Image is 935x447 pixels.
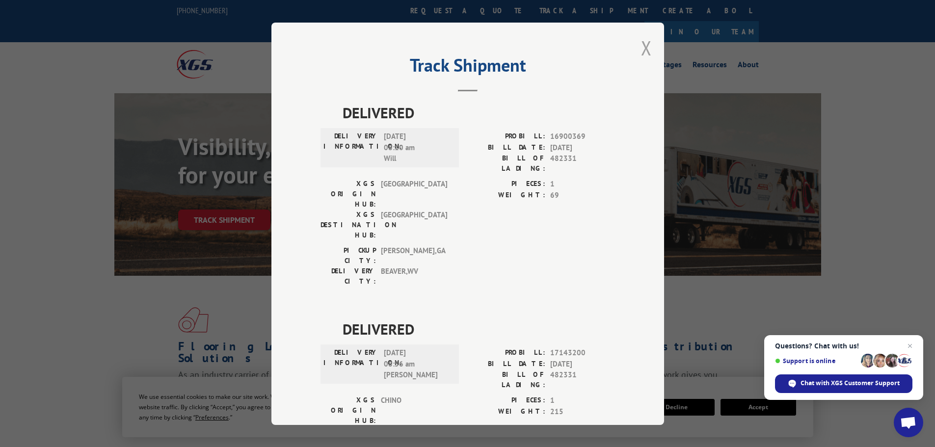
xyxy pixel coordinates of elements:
label: XGS DESTINATION HUB: [321,210,376,240]
span: [GEOGRAPHIC_DATA] [381,210,447,240]
label: DELIVERY INFORMATION: [323,347,379,381]
label: PIECES: [468,395,545,406]
label: BILL DATE: [468,142,545,153]
span: 17143200 [550,347,615,359]
span: 1 [550,179,615,190]
label: XGS ORIGIN HUB: [321,179,376,210]
span: DELIVERED [343,102,615,124]
label: PROBILL: [468,131,545,142]
span: [GEOGRAPHIC_DATA] [381,179,447,210]
span: 482331 [550,369,615,390]
span: DELIVERED [343,318,615,340]
span: 69 [550,189,615,201]
div: Open chat [894,408,923,437]
label: DELIVERY CITY: [321,266,376,287]
label: BILL OF LADING: [468,369,545,390]
label: XGS ORIGIN HUB: [321,395,376,426]
span: Close chat [904,340,916,352]
div: Chat with XGS Customer Support [775,374,912,393]
span: [DATE] 08:56 am [PERSON_NAME] [384,347,450,381]
span: [DATE] [550,142,615,153]
span: 16900369 [550,131,615,142]
label: DELIVERY INFORMATION: [323,131,379,164]
label: PIECES: [468,179,545,190]
span: CHINO [381,395,447,426]
span: Questions? Chat with us! [775,342,912,350]
label: BILL OF LADING: [468,153,545,174]
label: PICKUP CITY: [321,245,376,266]
span: 1 [550,395,615,406]
span: [PERSON_NAME] , GA [381,245,447,266]
h2: Track Shipment [321,58,615,77]
span: Chat with XGS Customer Support [801,379,900,388]
span: 215 [550,406,615,417]
button: Close modal [641,35,652,61]
span: [DATE] [550,358,615,369]
label: BILL DATE: [468,358,545,369]
span: 482331 [550,153,615,174]
span: BEAVER , WV [381,266,447,287]
span: [DATE] 08:10 am Will [384,131,450,164]
label: WEIGHT: [468,406,545,417]
label: WEIGHT: [468,189,545,201]
span: Support is online [775,357,857,365]
label: PROBILL: [468,347,545,359]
